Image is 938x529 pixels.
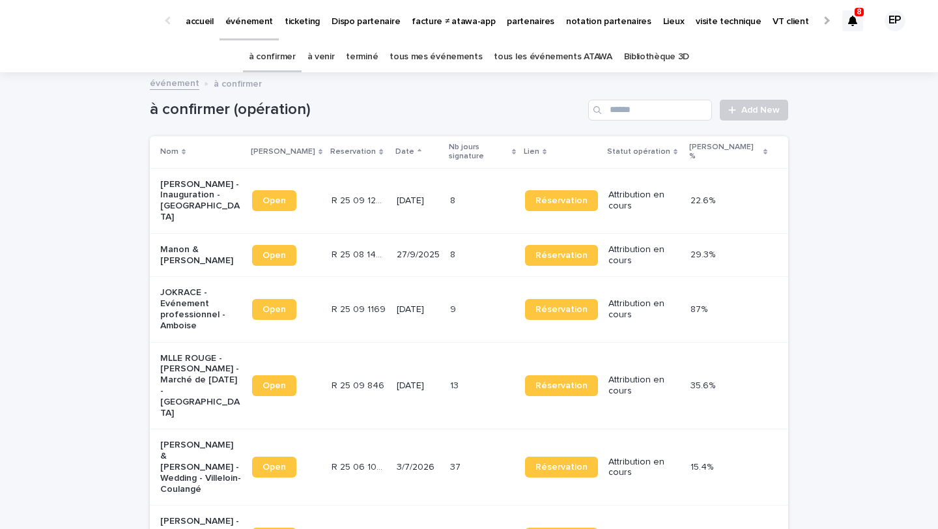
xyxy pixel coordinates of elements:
[535,381,588,390] span: Réservation
[535,305,588,314] span: Réservation
[450,459,463,473] p: 37
[160,179,242,223] p: [PERSON_NAME] - Inauguration - [GEOGRAPHIC_DATA]
[857,7,862,16] p: 8
[525,245,598,266] a: Réservation
[608,375,680,397] p: Attribution en cours
[252,245,296,266] a: Open
[607,145,670,159] p: Statut opération
[214,76,262,90] p: à confirmer
[390,42,482,72] a: tous mes événements
[690,302,710,315] p: 87%
[307,42,335,72] a: à venir
[397,304,440,315] p: [DATE]
[524,145,539,159] p: Lien
[263,463,286,472] span: Open
[690,378,718,392] p: 35.6%
[689,140,760,164] p: [PERSON_NAME] %
[252,457,296,478] a: Open
[395,145,414,159] p: Date
[525,375,598,396] a: Réservation
[397,462,440,473] p: 3/7/2026
[150,429,788,506] tr: [PERSON_NAME] & [PERSON_NAME] - Wedding - Villeloin-CoulangéOpenR 25 06 1043R 25 06 1043 3/7/2026...
[397,250,440,261] p: 27/9/2025
[690,459,716,473] p: 15.4%
[608,457,680,479] p: Attribution en cours
[160,353,242,419] p: MLLE ROUGE - [PERSON_NAME] - Marché de [DATE] - [GEOGRAPHIC_DATA]
[160,440,242,494] p: [PERSON_NAME] & [PERSON_NAME] - Wedding - Villeloin-Coulangé
[150,100,583,119] h1: à confirmer (opération)
[332,378,387,392] p: R 25 09 846
[450,378,461,392] p: 13
[397,380,440,392] p: [DATE]
[249,42,296,72] a: à confirmer
[160,145,178,159] p: Nom
[263,251,286,260] span: Open
[252,299,296,320] a: Open
[150,342,788,429] tr: MLLE ROUGE - [PERSON_NAME] - Marché de [DATE] - [GEOGRAPHIC_DATA]OpenR 25 09 846R 25 09 846 [DATE...
[624,42,689,72] a: Bibliothèque 3D
[535,463,588,472] span: Réservation
[332,193,389,207] p: R 25 09 1206
[346,42,378,72] a: terminé
[330,145,376,159] p: Reservation
[885,10,905,31] div: EP
[720,100,788,121] a: Add New
[150,277,788,342] tr: JOKRACE - Evénement professionnel - AmboiseOpenR 25 09 1169R 25 09 1169 [DATE]99 RéservationAttri...
[535,251,588,260] span: Réservation
[252,375,296,396] a: Open
[450,302,459,315] p: 9
[535,196,588,205] span: Réservation
[263,305,286,314] span: Open
[525,190,598,211] a: Réservation
[150,168,788,233] tr: [PERSON_NAME] - Inauguration - [GEOGRAPHIC_DATA]OpenR 25 09 1206R 25 09 1206 [DATE]88 Réservation...
[450,193,458,207] p: 8
[525,299,598,320] a: Réservation
[525,457,598,478] a: Réservation
[842,10,863,31] div: 8
[450,247,458,261] p: 8
[608,244,680,266] p: Attribution en cours
[608,190,680,212] p: Attribution en cours
[150,75,199,90] a: événement
[449,140,509,164] p: Nb jours signature
[494,42,612,72] a: tous les événements ATAWA
[690,247,718,261] p: 29.3%
[150,233,788,277] tr: Manon & [PERSON_NAME]OpenR 25 08 1497R 25 08 1497 27/9/202588 RéservationAttribution en cours29.3...
[397,195,440,207] p: [DATE]
[690,193,718,207] p: 22.6%
[263,381,286,390] span: Open
[608,298,680,321] p: Attribution en cours
[160,287,242,331] p: JOKRACE - Evénement professionnel - Amboise
[26,8,152,34] img: Ls34BcGeRexTGTNfXpUC
[160,244,242,266] p: Manon & [PERSON_NAME]
[741,106,780,115] span: Add New
[251,145,315,159] p: [PERSON_NAME]
[332,459,389,473] p: R 25 06 1043
[588,100,712,121] input: Search
[332,247,389,261] p: R 25 08 1497
[263,196,286,205] span: Open
[332,302,388,315] p: R 25 09 1169
[252,190,296,211] a: Open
